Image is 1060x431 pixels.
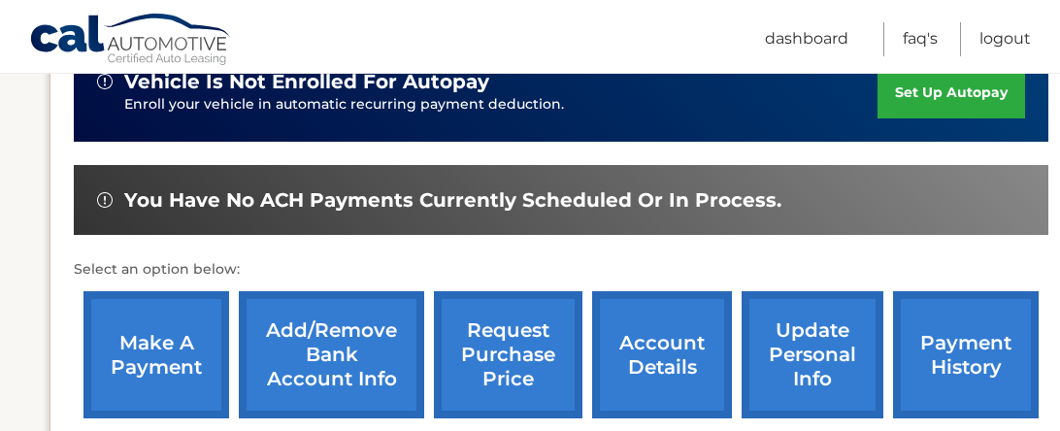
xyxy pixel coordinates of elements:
p: Enroll your vehicle in automatic recurring payment deduction. [124,94,878,116]
a: set up autopay [878,67,1025,118]
a: update personal info [742,291,883,418]
a: Add/Remove bank account info [239,291,424,418]
p: Select an option below: [74,258,1048,282]
img: alert-white.svg [97,192,113,208]
a: Logout [979,22,1031,56]
a: request purchase price [434,291,582,418]
img: alert-white.svg [97,74,113,89]
a: payment history [893,291,1039,418]
a: make a payment [83,291,229,418]
span: vehicle is not enrolled for autopay [124,70,489,94]
a: FAQ's [903,22,938,56]
a: account details [592,291,732,418]
a: Dashboard [765,22,848,56]
span: You have no ACH payments currently scheduled or in process. [124,188,781,213]
a: Cal Automotive [29,13,233,69]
